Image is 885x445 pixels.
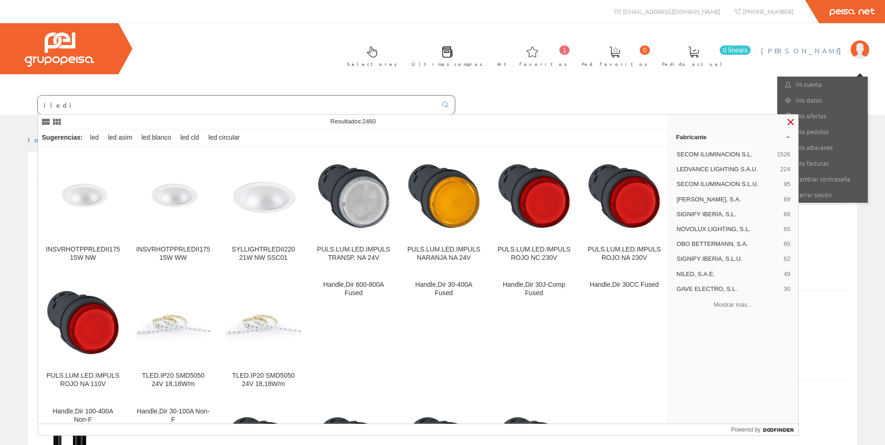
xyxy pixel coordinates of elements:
[640,45,650,55] span: 0
[784,225,790,233] span: 65
[128,273,218,399] a: TLED.IP20 SMD5050 24V 18,18W/m TLED.IP20 SMD5050 24V 18,18W/m
[402,39,487,72] a: Últimas compras
[226,285,301,360] img: TLED.IP20 SMD5050 24V 18,18W/m
[720,45,751,55] span: 0 línea/s
[761,46,846,55] span: [PERSON_NAME]
[676,165,776,174] span: LEDVANCE LIGHTING S.A.U.
[28,135,67,144] a: Inicio
[86,129,103,146] div: led
[777,155,868,171] a: Mis facturas
[777,92,868,108] a: Mis datos
[104,129,136,146] div: led asim
[399,147,489,273] a: PULS.LUM.LED.IMPULS NARANJA NA 24V PULS.LUM.LED.IMPULS NARANJA NA 24V
[777,150,790,159] span: 1526
[784,180,790,188] span: 95
[579,147,669,273] a: PULS.LUM.LED.IMPULS ROJO NA 230V PULS.LUM.LED.IMPULS ROJO NA 230V
[25,32,94,67] img: Grupo Peisa
[587,159,662,233] img: PULS.LUM.LED.IMPULS ROJO NA 230V
[37,162,214,173] span: Últimos artículos comprados
[743,7,793,15] span: [PHONE_NUMBER]
[784,270,790,278] span: 49
[38,147,128,273] a: INSVRHOTPPRLEDII175 15W NW INSVRHOTPPRLEDII175 15W NW
[676,210,780,219] span: SIGNIFY IBERIA, S.L.
[316,245,391,262] div: PULS.LUM.LED.IMPULS TRANSP. NA 24V
[218,273,308,399] a: TLED.IP20 SMD5050 24V 18,18W/m TLED.IP20 SMD5050 24V 18,18W/m
[761,39,869,47] a: [PERSON_NAME]
[309,147,399,273] a: PULS.LUM.LED.IMPULS TRANSP. NA 24V PULS.LUM.LED.IMPULS TRANSP. NA 24V
[669,129,798,144] a: Fabricante
[579,273,669,399] a: Handle,Dir 30CC Fused
[46,245,120,262] div: INSVRHOTPPRLEDII175 15W NW
[587,281,662,289] div: Handle,Dir 30CC Fused
[777,171,868,187] a: Cambiar contraseña
[731,426,760,434] span: Powered by
[218,147,308,273] a: SYLLIGHTRLEDII220 21W NW SSC01 SYLLIGHTRLEDII220 21W NW SSC01
[676,150,773,159] span: SECOM ILUMINACION S.L.
[38,273,128,399] a: PULS.LUM.LED.IMPULS ROJO NA 110V PULS.LUM.LED.IMPULS ROJO NA 110V
[777,108,868,124] a: Mis ofertas
[489,147,579,273] a: PULS.LUM.LED.IMPULS ROJO NC 230V PULS.LUM.LED.IMPULS ROJO NC 230V
[777,187,868,203] a: Cerrar sesión
[205,129,244,146] div: led circular
[784,255,790,263] span: 62
[676,270,780,278] span: NILED, S.A.E.
[136,171,210,221] img: INSVRHOTPPRLEDII175 15W WW
[136,407,210,424] div: Handle,Dir 30-100A Non-F
[497,245,571,262] div: PULS.LUM.LED.IMPULS ROJO NC 230V
[338,39,402,72] a: Selectores
[128,147,218,273] a: INSVRHOTPPRLEDII175 15W WW INSVRHOTPPRLEDII175 15W WW
[46,285,120,360] img: PULS.LUM.LED.IMPULS ROJO NA 110V
[497,59,567,69] span: Art. favoritos
[623,7,720,15] span: [EMAIL_ADDRESS][DOMAIN_NAME]
[777,77,868,92] a: Mi cuenta
[784,195,790,204] span: 89
[138,129,175,146] div: led blanco
[497,281,571,297] div: Handle,Dir 30J-Comp Fused
[780,165,791,174] span: 224
[676,225,780,233] span: NOVOLUX LIGHTING, S.L.
[316,159,391,233] img: PULS.LUM.LED.IMPULS TRANSP. NA 24V
[676,255,780,263] span: SIGNIFY IBERIA, S.L.U.
[136,245,210,262] div: INSVRHOTPPRLEDII175 15W WW
[676,240,780,248] span: OBO BETTERMANN, S.A.
[784,210,790,219] span: 66
[672,297,794,313] button: Mostrar más…
[412,59,483,69] span: Últimas compras
[676,195,780,204] span: [PERSON_NAME], S.A.
[406,281,481,297] div: Handle,Dir 30-400A Fused
[46,407,120,424] div: Handle,Dir 100-400A Non-F
[46,372,120,388] div: PULS.LUM.LED.IMPULS ROJO NA 110V
[784,240,790,248] span: 65
[362,118,376,125] span: 2460
[399,273,489,399] a: Handle,Dir 30-400A Fused
[136,372,210,388] div: TLED.IP20 SMD5050 24V 18,18W/m
[309,273,399,399] a: Handle,Dir 600-800A Fused
[676,285,780,293] span: GAVE ELECTRO, S.L.
[777,124,868,140] a: Mis pedidos
[226,245,301,262] div: SYLLIGHTRLEDII220 21W NW SSC01
[406,159,481,233] img: PULS.LUM.LED.IMPULS NARANJA NA 24V
[488,39,572,72] a: 1 Art. favoritos
[330,118,376,125] span: Resultados:
[662,59,725,69] span: Pedido actual
[347,59,397,69] span: Selectores
[676,180,780,188] span: SECOM ILUMINACION S.L.U.
[406,245,481,262] div: PULS.LUM.LED.IMPULS NARANJA NA 24V
[226,372,301,388] div: TLED.IP20 SMD5050 24V 18,18W/m
[582,59,648,69] span: Ped. favoritos
[38,96,437,114] input: Buscar ...
[38,131,85,144] div: Sugerencias:
[226,168,301,225] img: SYLLIGHTRLEDII220 21W NW SSC01
[587,245,662,262] div: PULS.LUM.LED.IMPULS ROJO NA 230V
[777,140,868,155] a: Mis albaranes
[136,285,210,360] img: TLED.IP20 SMD5050 24V 18,18W/m
[559,45,570,55] span: 1
[784,285,790,293] span: 30
[731,424,799,435] a: Powered by
[316,281,391,297] div: Handle,Dir 600-800A Fused
[177,129,203,146] div: led cld
[497,159,571,233] img: PULS.LUM.LED.IMPULS ROJO NC 230V
[489,273,579,399] a: Handle,Dir 30J-Comp Fused
[46,171,120,221] img: INSVRHOTPPRLEDII175 15W NW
